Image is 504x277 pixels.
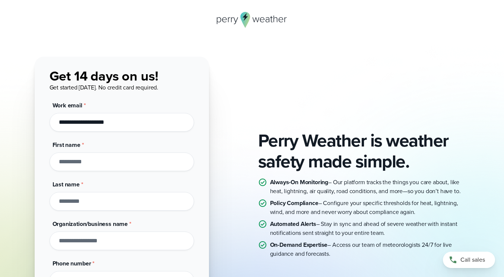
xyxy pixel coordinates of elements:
span: First name [53,141,80,149]
span: Work email [53,101,82,110]
strong: Automated Alerts [270,220,316,228]
strong: Policy Compliance [270,199,318,207]
a: Call sales [443,252,495,268]
strong: On-Demand Expertise [270,240,328,249]
p: – Access our team of meteorologists 24/7 for live guidance and forecasts. [270,240,470,258]
h2: Perry Weather is weather safety made simple. [258,130,470,172]
span: Organization/business name [53,220,128,228]
span: Phone number [53,259,91,268]
p: – Our platform tracks the things you care about, like heat, lightning, air quality, road conditio... [270,178,470,196]
span: Call sales [460,255,485,264]
span: Get 14 days on us! [50,66,158,86]
span: Last name [53,180,80,189]
p: – Stay in sync and ahead of severe weather with instant notifications sent straight to your entir... [270,220,470,237]
strong: Always-On Monitoring [270,178,329,186]
p: – Configure your specific thresholds for heat, lightning, wind, and more and never worry about co... [270,199,470,217]
span: Get started [DATE]. No credit card required. [50,83,159,92]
